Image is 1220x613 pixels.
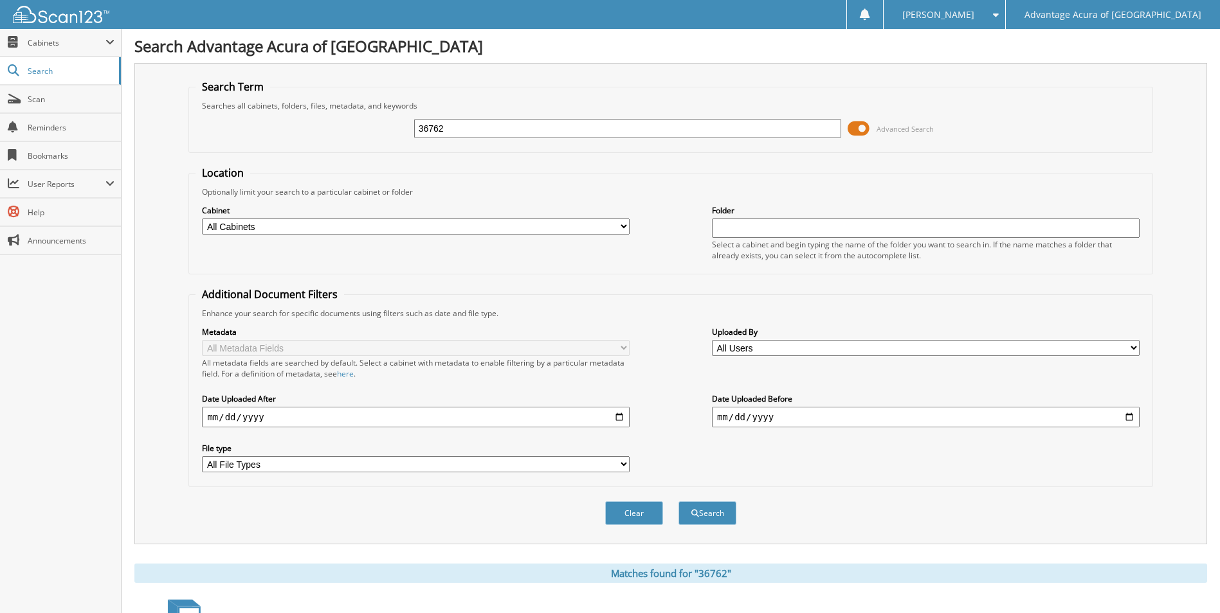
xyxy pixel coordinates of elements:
label: Metadata [202,326,630,337]
label: File type [202,443,630,454]
a: here [337,368,354,379]
span: Help [28,207,114,218]
label: Cabinet [202,205,630,216]
input: end [712,407,1140,427]
span: Bookmarks [28,150,114,161]
div: All metadata fields are searched by default. Select a cabinet with metadata to enable filtering b... [202,357,630,379]
h1: Search Advantage Acura of [GEOGRAPHIC_DATA] [134,35,1207,57]
div: Optionally limit your search to a particular cabinet or folder [196,186,1145,197]
img: scan123-logo-white.svg [13,6,109,23]
div: Enhance your search for specific documents using filters such as date and file type. [196,308,1145,319]
legend: Search Term [196,80,270,94]
div: Matches found for "36762" [134,564,1207,583]
span: Search [28,66,113,76]
span: User Reports [28,179,105,190]
label: Folder [712,205,1140,216]
label: Date Uploaded After [202,393,630,404]
span: Reminders [28,122,114,133]
button: Search [678,501,736,525]
input: start [202,407,630,427]
label: Uploaded By [712,326,1140,337]
div: Searches all cabinets, folders, files, metadata, and keywords [196,100,1145,111]
legend: Location [196,166,250,180]
span: Announcements [28,235,114,246]
span: Advantage Acura of [GEOGRAPHIC_DATA] [1024,11,1201,19]
div: Select a cabinet and begin typing the name of the folder you want to search in. If the name match... [712,239,1140,261]
label: Date Uploaded Before [712,393,1140,404]
button: Clear [605,501,663,525]
legend: Additional Document Filters [196,287,344,301]
span: Scan [28,94,114,105]
span: [PERSON_NAME] [902,11,974,19]
span: Cabinets [28,37,105,48]
span: Advanced Search [877,124,934,134]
